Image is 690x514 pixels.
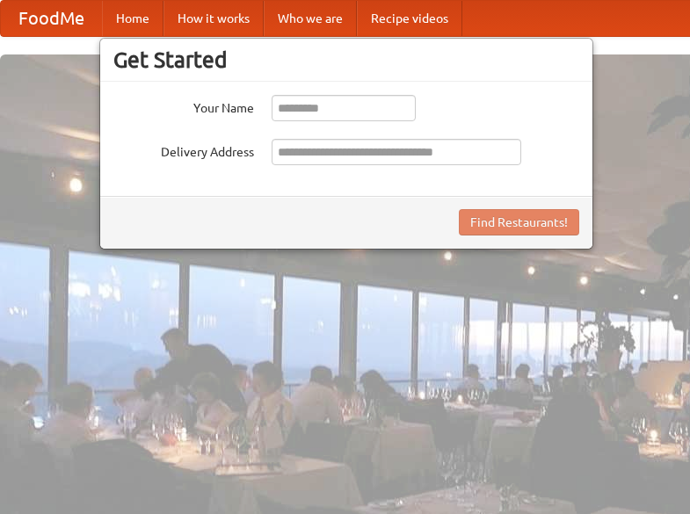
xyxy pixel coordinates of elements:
[113,95,254,117] label: Your Name
[163,1,264,36] a: How it works
[264,1,357,36] a: Who we are
[459,209,579,235] button: Find Restaurants!
[1,1,102,36] a: FoodMe
[113,139,254,161] label: Delivery Address
[102,1,163,36] a: Home
[357,1,462,36] a: Recipe videos
[113,47,579,73] h3: Get Started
